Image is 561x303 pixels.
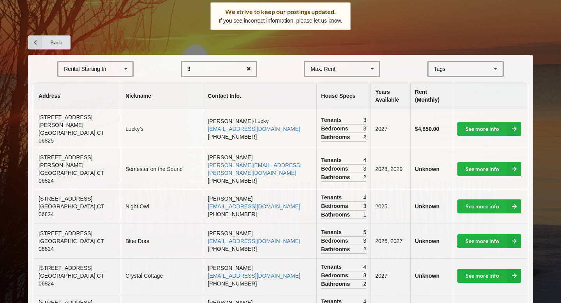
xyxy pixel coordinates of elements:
span: [STREET_ADDRESS] [39,265,92,271]
td: [PERSON_NAME] [PHONE_NUMBER] [203,189,316,224]
td: [PERSON_NAME] [PHONE_NUMBER] [203,258,316,293]
span: Bathrooms [321,280,352,288]
span: 2 [363,245,367,253]
span: 2 [363,280,367,288]
span: 3 [363,125,367,132]
b: Unknown [415,273,439,279]
b: $4,850.00 [415,126,439,132]
span: 4 [363,194,367,201]
td: [PERSON_NAME] [PHONE_NUMBER] [203,149,316,189]
div: Rental Starting In [64,66,106,72]
b: Unknown [415,203,439,210]
a: [EMAIL_ADDRESS][DOMAIN_NAME] [208,238,300,244]
span: [STREET_ADDRESS][PERSON_NAME] [39,154,92,168]
span: 3 [363,202,367,210]
th: Nickname [121,83,203,109]
td: 2025 [370,189,410,224]
span: 4 [363,156,367,164]
td: Semester on the Sound [121,149,203,189]
span: Bathrooms [321,211,352,218]
a: [EMAIL_ADDRESS][DOMAIN_NAME] [208,203,300,210]
a: See more info [457,199,521,213]
span: 3 [363,271,367,279]
a: See more info [457,122,521,136]
span: Bedrooms [321,271,350,279]
span: 1 [363,211,367,218]
span: Bedrooms [321,237,350,245]
span: Bathrooms [321,173,352,181]
span: [GEOGRAPHIC_DATA] , CT 06824 [39,203,104,217]
span: 3 [363,116,367,124]
span: [GEOGRAPHIC_DATA] , CT 06824 [39,238,104,252]
a: [EMAIL_ADDRESS][DOMAIN_NAME] [208,273,300,279]
td: [PERSON_NAME] [PHONE_NUMBER] [203,224,316,258]
span: Bedrooms [321,165,350,173]
a: [EMAIL_ADDRESS][DOMAIN_NAME] [208,126,300,132]
span: Bathrooms [321,133,352,141]
span: 5 [363,228,367,236]
b: Unknown [415,238,439,244]
td: 2027 [370,109,410,149]
span: 2 [363,173,367,181]
td: Blue Door [121,224,203,258]
td: Crystal Cottage [121,258,203,293]
td: 2025, 2027 [370,224,410,258]
a: See more info [457,162,521,176]
th: Address [34,83,121,109]
span: 4 [363,263,367,271]
div: 3 [187,66,191,72]
span: Tenants [321,194,344,201]
span: Tenants [321,156,344,164]
span: [GEOGRAPHIC_DATA] , CT 06824 [39,170,104,184]
p: If you see incorrect information, please let us know. [219,17,342,25]
span: 3 [363,165,367,173]
span: [GEOGRAPHIC_DATA] , CT 06824 [39,273,104,287]
td: 2027 [370,258,410,293]
a: See more info [457,269,521,283]
span: Tenants [321,116,344,124]
div: Tags [432,65,457,74]
span: 2 [363,133,367,141]
b: Unknown [415,166,439,172]
span: [STREET_ADDRESS][PERSON_NAME] [39,114,92,128]
span: [STREET_ADDRESS] [39,196,92,202]
div: Max. Rent [310,66,335,72]
span: [STREET_ADDRESS] [39,230,92,236]
span: Tenants [321,228,344,236]
span: Bedrooms [321,125,350,132]
span: Tenants [321,263,344,271]
th: Contact Info. [203,83,316,109]
a: Back [28,35,71,49]
td: 2028, 2029 [370,149,410,189]
a: See more info [457,234,521,248]
a: [PERSON_NAME][EMAIL_ADDRESS][PERSON_NAME][DOMAIN_NAME] [208,162,301,176]
td: Night Owl [121,189,203,224]
td: Lucky’s [121,109,203,149]
th: Rent (Monthly) [410,83,452,109]
span: [GEOGRAPHIC_DATA] , CT 06825 [39,130,104,144]
th: House Specs [316,83,370,109]
th: Years Available [370,83,410,109]
div: We strive to keep our postings updated. [219,8,342,16]
td: [PERSON_NAME]-Lucky [PHONE_NUMBER] [203,109,316,149]
span: Bedrooms [321,202,350,210]
span: 3 [363,237,367,245]
span: Bathrooms [321,245,352,253]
